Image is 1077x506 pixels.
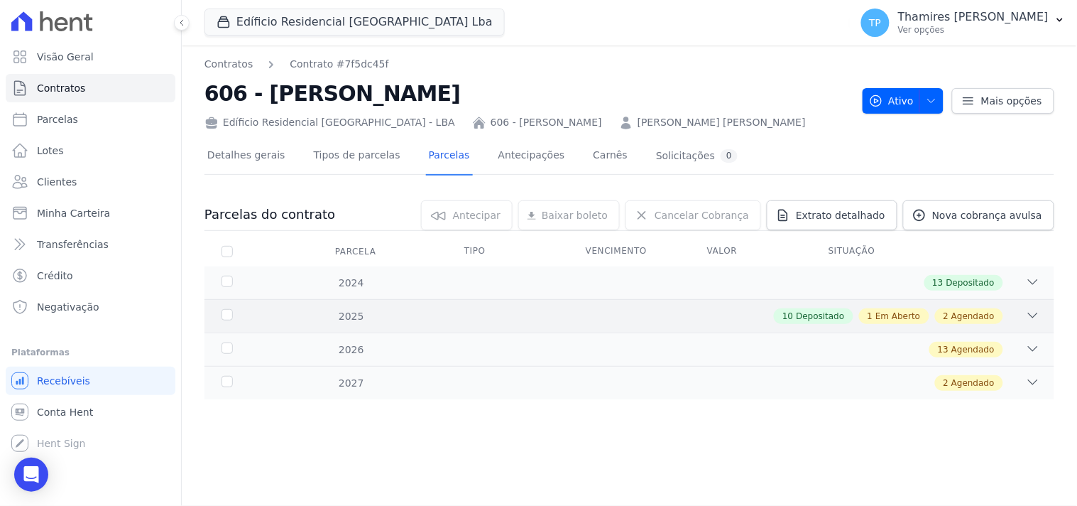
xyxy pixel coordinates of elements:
a: Parcelas [6,105,175,134]
span: Visão Geral [37,50,94,64]
span: 13 [933,276,944,289]
button: TP Thamires [PERSON_NAME] Ver opções [850,3,1077,43]
span: Agendado [951,310,995,323]
a: Visão Geral [6,43,175,71]
div: Solicitações [656,149,738,163]
span: Crédito [37,269,73,283]
a: Lotes [6,136,175,165]
span: Transferências [37,237,109,252]
span: 10 [782,310,793,323]
span: Depositado [946,276,995,289]
h3: Parcelas do contrato [204,206,335,223]
span: Depositado [797,310,845,323]
div: 0 [721,149,738,163]
span: Negativação [37,300,99,314]
span: Mais opções [981,94,1042,108]
a: Minha Carteira [6,199,175,227]
a: Extrato detalhado [767,200,897,230]
span: 2 [944,377,949,389]
span: TP [869,18,881,28]
span: Parcelas [37,112,78,126]
th: Valor [690,237,811,267]
p: Thamires [PERSON_NAME] [898,10,1049,24]
span: Contratos [37,81,85,95]
th: Situação [811,237,933,267]
span: 2 [944,310,949,323]
a: [PERSON_NAME] [PERSON_NAME] [638,115,806,130]
a: Antecipações [496,138,568,176]
span: 13 [938,343,948,356]
button: Ativo [863,88,944,114]
span: Agendado [951,343,995,356]
div: Open Intercom Messenger [14,458,48,492]
a: Mais opções [952,88,1054,114]
a: Parcelas [426,138,473,176]
span: Em Aberto [875,310,920,323]
p: Ver opções [898,24,1049,36]
a: Detalhes gerais [204,138,288,176]
a: 606 - [PERSON_NAME] [491,115,602,130]
th: Tipo [447,237,569,267]
div: Edíficio Residencial [GEOGRAPHIC_DATA] - LBA [204,115,455,130]
a: Contrato #7f5dc45f [290,57,388,72]
h2: 606 - [PERSON_NAME] [204,77,851,109]
a: Negativação [6,293,175,321]
span: Recebíveis [37,374,90,388]
span: Ativo [869,88,914,114]
a: Crédito [6,262,175,290]
a: Transferências [6,230,175,259]
a: Contratos [6,74,175,102]
div: Plataformas [11,344,170,361]
a: Contratos [204,57,253,72]
div: Parcela [318,237,393,266]
a: Recebíveis [6,367,175,395]
a: Tipos de parcelas [311,138,403,176]
a: Solicitações0 [653,138,740,176]
span: Minha Carteira [37,206,110,220]
span: Agendado [951,377,995,389]
span: Extrato detalhado [796,208,885,222]
span: 1 [868,310,873,323]
a: Conta Hent [6,398,175,426]
span: Conta Hent [37,405,93,419]
a: Clientes [6,168,175,196]
a: Nova cobrança avulsa [903,200,1054,230]
nav: Breadcrumb [204,57,389,72]
nav: Breadcrumb [204,57,851,72]
span: Clientes [37,175,77,189]
span: Nova cobrança avulsa [932,208,1042,222]
th: Vencimento [569,237,690,267]
button: Edíficio Residencial [GEOGRAPHIC_DATA] Lba [204,9,505,36]
a: Carnês [590,138,630,176]
span: Lotes [37,144,64,158]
